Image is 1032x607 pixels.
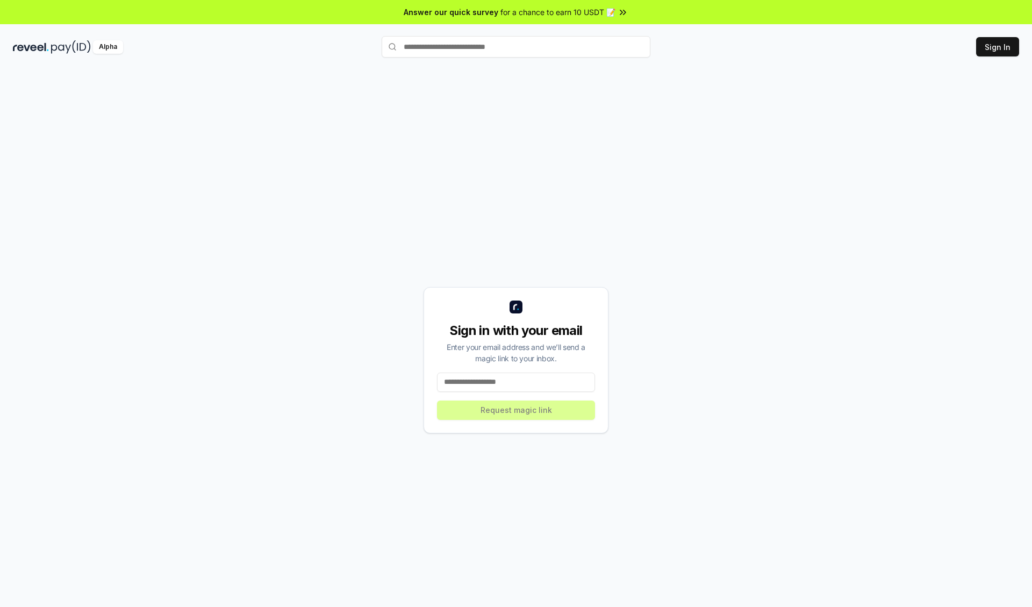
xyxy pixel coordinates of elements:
img: logo_small [510,301,522,313]
div: Enter your email address and we’ll send a magic link to your inbox. [437,341,595,364]
div: Alpha [93,40,123,54]
button: Sign In [976,37,1019,56]
div: Sign in with your email [437,322,595,339]
span: Answer our quick survey [404,6,498,18]
img: reveel_dark [13,40,49,54]
img: pay_id [51,40,91,54]
span: for a chance to earn 10 USDT 📝 [500,6,615,18]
